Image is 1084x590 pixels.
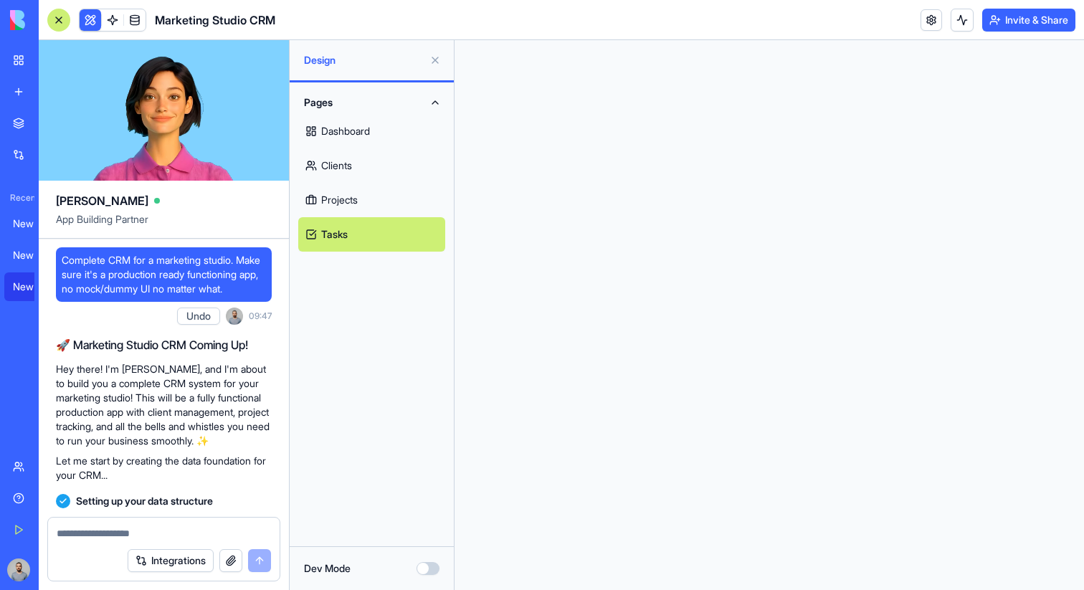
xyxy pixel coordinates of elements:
div: New App [13,280,53,294]
span: 09:47 [249,310,272,322]
a: New App [4,241,62,270]
span: App Building Partner [56,212,272,238]
p: Let me start by creating the data foundation for your CRM... [56,454,272,482]
img: logo [10,10,99,30]
h2: 🚀 Marketing Studio CRM Coming Up! [56,336,272,353]
span: Complete CRM for a marketing studio. Make sure it's a production ready functioning app, no mock/d... [62,253,266,296]
div: New App [13,248,53,262]
img: image_123650291_bsq8ao.jpg [226,308,243,325]
span: Recent [4,192,34,204]
span: Setting up your data structure [76,494,213,508]
span: Design [304,53,424,67]
img: image_123650291_bsq8ao.jpg [7,558,30,581]
a: New App [4,272,62,301]
a: Dashboard [298,114,445,148]
a: Projects [298,183,445,217]
button: Invite & Share [982,9,1075,32]
span: Marketing Studio CRM [155,11,275,29]
div: New App [13,217,53,231]
p: Hey there! I'm [PERSON_NAME], and I'm about to build you a complete CRM system for your marketing... [56,362,272,448]
label: Dev Mode [304,561,351,576]
button: Undo [177,308,220,325]
a: Tasks [298,217,445,252]
span: [PERSON_NAME] [56,192,148,209]
button: Integrations [128,549,214,572]
a: New App [4,209,62,238]
button: Pages [298,91,445,114]
a: Clients [298,148,445,183]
